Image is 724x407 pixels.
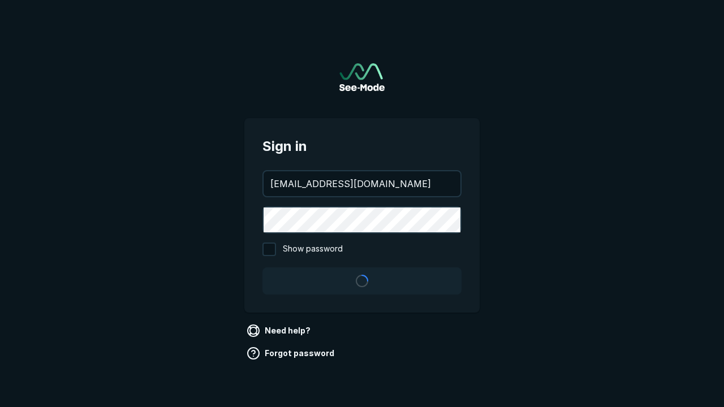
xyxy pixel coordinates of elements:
input: your@email.com [264,171,460,196]
img: See-Mode Logo [339,63,385,91]
a: Forgot password [244,344,339,362]
span: Sign in [262,136,462,157]
span: Show password [283,243,343,256]
a: Need help? [244,322,315,340]
a: Go to sign in [339,63,385,91]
